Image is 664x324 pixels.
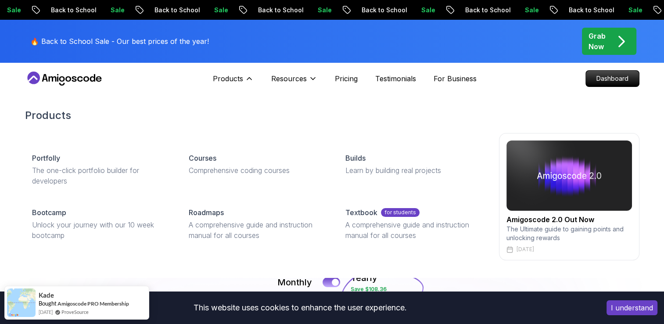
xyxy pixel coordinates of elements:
[551,6,610,14] p: Back to School
[499,133,639,260] a: amigoscode 2.0Amigoscode 2.0 Out NowThe Ultimate guide to gaining points and unlocking rewards[DATE]
[277,276,312,288] p: Monthly
[30,36,209,47] p: 🔥 Back to School Sale - Our best prices of the year!
[607,300,657,315] button: Accept cookies
[585,70,639,87] a: Dashboard
[506,225,632,242] p: The Ultimate guide to gaining points and unlocking rewards
[375,73,416,84] a: Testimonials
[506,214,632,225] h2: Amigoscode 2.0 Out Now
[345,165,481,176] p: Learn by building real projects
[93,6,121,14] p: Sale
[335,73,358,84] a: Pricing
[517,246,534,253] p: [DATE]
[39,300,57,307] span: Bought
[32,207,66,218] p: Bootcamp
[586,71,639,86] p: Dashboard
[32,165,168,186] p: The one-click portfolio builder for developers
[182,200,331,248] a: RoadmapsA comprehensive guide and instruction manual for all courses
[189,165,324,176] p: Comprehensive coding courses
[345,220,481,241] p: A comprehensive guide and instruction manual for all courses
[403,6,431,14] p: Sale
[189,207,224,218] p: Roadmaps
[196,6,224,14] p: Sale
[189,220,324,241] p: A comprehensive guide and instruction manual for all courses
[447,6,507,14] p: Back to School
[25,146,175,193] a: PortfollyThe one-click portfolio builder for developers
[7,288,36,317] img: provesource social proof notification image
[345,207,377,218] p: Textbook
[182,146,331,183] a: CoursesComprehensive coding courses
[589,31,606,52] p: Grab Now
[25,200,175,248] a: BootcampUnlock your journey with our 10 week bootcamp
[344,6,403,14] p: Back to School
[7,298,593,317] div: This website uses cookies to enhance the user experience.
[434,73,477,84] a: For Business
[39,292,54,299] span: Kade
[381,208,420,217] p: for students
[271,73,307,84] p: Resources
[32,153,60,163] p: Portfolly
[300,6,328,14] p: Sale
[32,220,168,241] p: Unlock your journey with our 10 week bootcamp
[338,200,488,248] a: Textbookfor studentsA comprehensive guide and instruction manual for all courses
[189,153,216,163] p: Courses
[610,6,639,14] p: Sale
[25,108,639,122] h2: Products
[506,140,632,211] img: amigoscode 2.0
[338,146,488,183] a: BuildsLearn by building real projects
[240,6,300,14] p: Back to School
[507,6,535,14] p: Sale
[33,6,93,14] p: Back to School
[271,73,317,91] button: Resources
[57,300,129,307] a: Amigoscode PRO Membership
[39,308,53,316] span: [DATE]
[61,308,89,316] a: ProveSource
[213,73,254,91] button: Products
[345,153,366,163] p: Builds
[136,6,196,14] p: Back to School
[213,73,243,84] p: Products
